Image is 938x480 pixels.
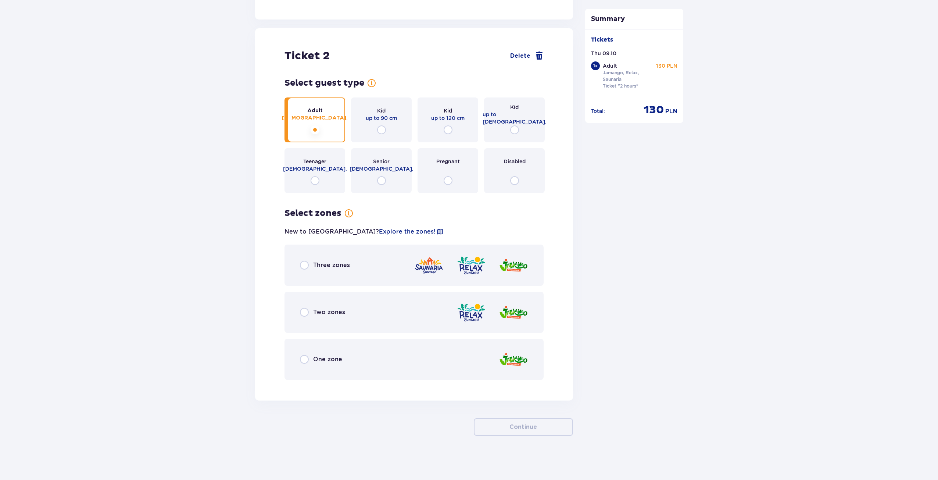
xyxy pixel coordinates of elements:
[379,228,436,236] a: Explore the zones!
[436,158,460,165] span: Pregnant
[499,302,528,323] img: Jamango
[283,165,347,173] span: [DEMOGRAPHIC_DATA].
[499,255,528,276] img: Jamango
[603,62,617,70] p: Adult
[510,52,530,60] span: Delete
[373,158,390,165] span: Senior
[284,208,341,219] h3: Select zones
[284,78,364,89] h3: Select guest type
[591,107,605,115] p: Total :
[284,228,444,236] p: New to [GEOGRAPHIC_DATA]?
[499,349,528,370] img: Jamango
[603,83,638,89] p: Ticket "2 hours"
[444,107,452,114] span: Kid
[591,36,613,44] p: Tickets
[510,51,544,60] a: Delete
[591,50,616,57] p: Thu 09.10
[377,107,386,114] span: Kid
[457,255,486,276] img: Relax
[591,61,600,70] div: 1 x
[457,302,486,323] img: Relax
[282,114,348,122] span: [DEMOGRAPHIC_DATA].
[656,62,677,70] p: 130 PLN
[431,114,465,122] span: up to 120 cm
[665,107,677,115] span: PLN
[603,70,654,83] p: Jamango, Relax, Saunaria
[504,158,526,165] span: Disabled
[307,107,323,114] span: Adult
[350,165,413,173] span: [DEMOGRAPHIC_DATA].
[644,103,664,117] span: 130
[509,423,537,431] p: Continue
[585,15,684,24] p: Summary
[284,49,330,63] h2: Ticket 2
[313,355,342,363] span: One zone
[510,103,519,111] span: Kid
[483,111,547,125] span: up to [DEMOGRAPHIC_DATA].
[474,418,573,436] button: Continue
[414,255,444,276] img: Saunaria
[313,308,345,316] span: Two zones
[313,261,350,269] span: Three zones
[366,114,397,122] span: up to 90 cm
[303,158,326,165] span: Teenager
